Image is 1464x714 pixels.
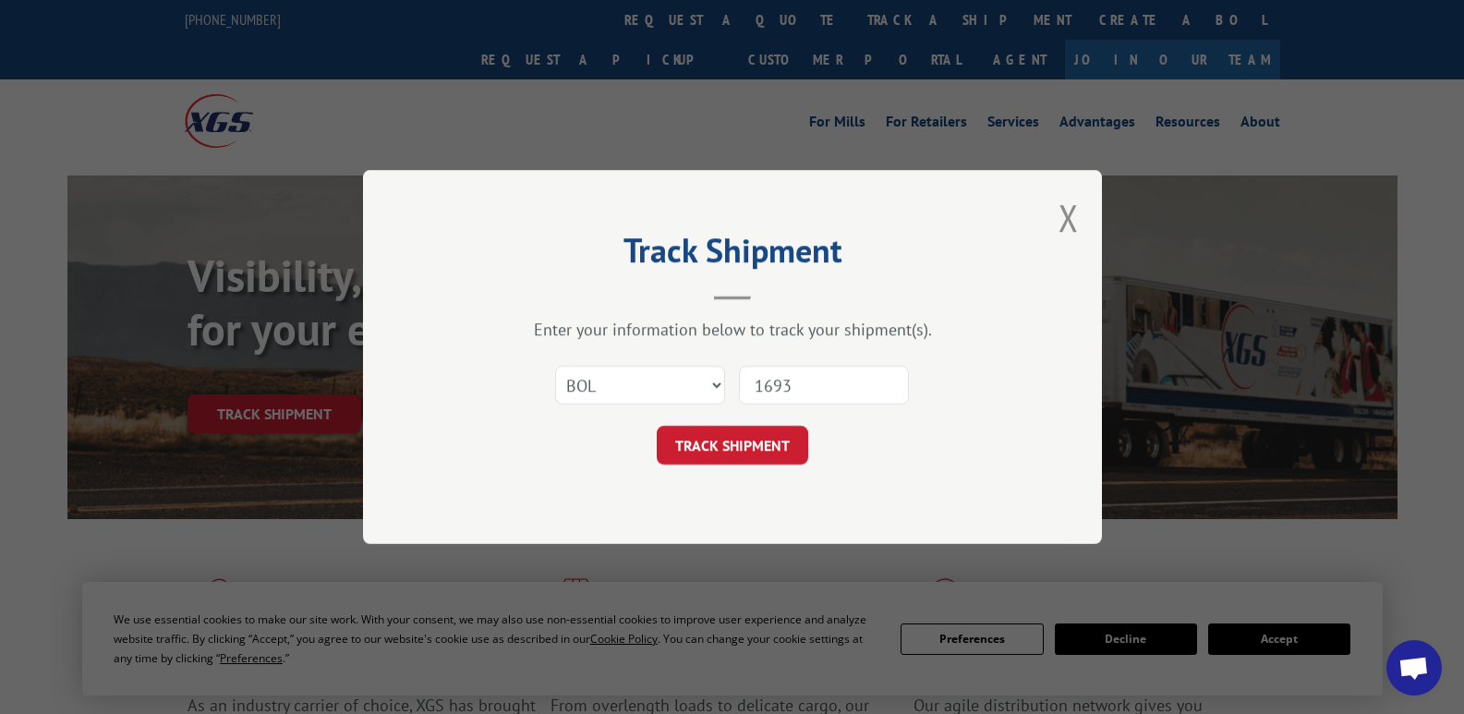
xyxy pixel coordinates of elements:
button: Close modal [1059,193,1079,242]
h2: Track Shipment [455,237,1010,272]
button: TRACK SHIPMENT [657,426,808,465]
input: Number(s) [739,366,909,405]
div: Open chat [1386,640,1442,696]
div: Enter your information below to track your shipment(s). [455,319,1010,340]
